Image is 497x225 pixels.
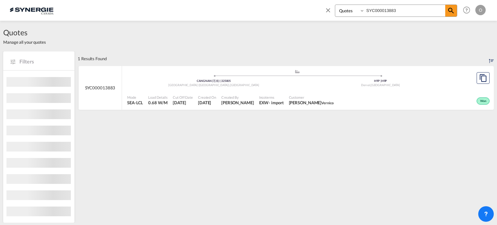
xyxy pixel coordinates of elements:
[3,27,46,38] span: Quotes
[78,51,107,66] div: 1 Results Found
[197,79,221,83] span: CANGNAN (苍南)
[10,3,53,17] img: 1f56c880d42311ef80fc7dca854c8e59.png
[461,5,472,16] span: Help
[259,100,284,106] div: EXW import
[148,95,168,100] span: Load Details
[221,100,254,106] span: Karen Mercier
[127,100,143,106] span: SEA-LCL
[221,95,254,100] span: Created By
[445,5,457,17] span: icon-magnify
[221,79,231,83] span: 325805
[461,5,475,16] div: Help
[289,95,334,100] span: Customer
[259,95,284,100] span: Incoterms
[477,97,490,105] div: Won
[480,99,488,104] span: Won
[173,95,193,100] span: Cut Off Date
[289,100,334,106] span: Luc Lacroix Vernico
[168,83,230,87] span: [GEOGRAPHIC_DATA] ([GEOGRAPHIC_DATA])
[475,5,486,15] div: O
[79,66,494,110] div: SYC000013883 assets/icons/custom/ship-fill.svgassets/icons/custom/roll-o-plane.svgOrigin ChinaDes...
[148,100,167,105] span: 0.68 W/M
[321,101,333,105] span: Vernico
[381,79,387,83] span: H9P
[259,100,269,106] div: EXW
[371,83,400,87] span: [GEOGRAPHIC_DATA]
[173,100,193,106] span: 7 Aug 2025
[489,51,494,66] div: Sort by: Created On
[198,95,216,100] span: Created On
[85,85,116,91] span: SYC000013883
[447,7,455,15] md-icon: icon-magnify
[269,100,283,106] div: - import
[229,83,230,87] span: ,
[127,95,143,100] span: Mode
[374,79,381,83] span: H9P
[325,5,335,20] span: icon-close
[477,72,490,84] button: Copy Quote
[198,100,216,106] span: 7 Aug 2025
[365,5,445,16] input: Enter Quotation Number
[361,83,370,87] span: Dorval
[19,58,68,65] span: Filters
[325,6,332,14] md-icon: icon-close
[479,74,487,82] md-icon: assets/icons/custom/copyQuote.svg
[230,83,259,87] span: [GEOGRAPHIC_DATA]
[381,79,381,83] span: |
[293,70,301,73] md-icon: assets/icons/custom/ship-fill.svg
[3,39,46,45] span: Manage all your quotes
[220,79,221,83] span: |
